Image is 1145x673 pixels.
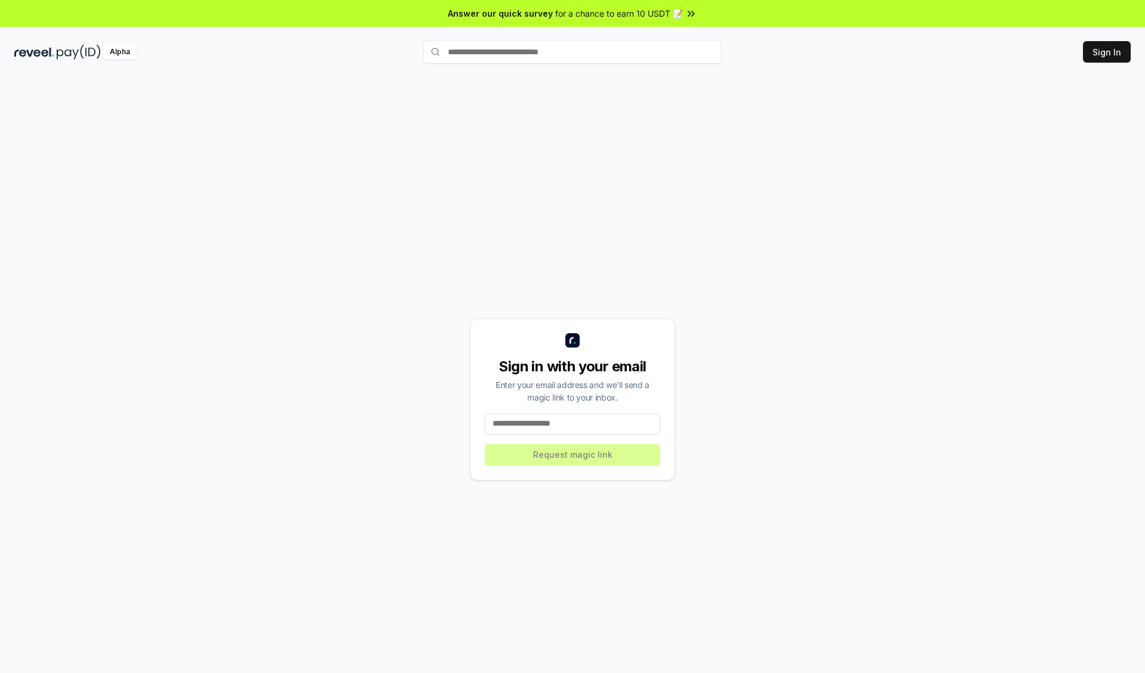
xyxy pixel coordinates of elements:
img: reveel_dark [14,45,54,60]
span: for a chance to earn 10 USDT 📝 [555,7,683,20]
div: Enter your email address and we’ll send a magic link to your inbox. [485,379,660,404]
img: logo_small [565,333,580,348]
img: pay_id [57,45,101,60]
div: Alpha [103,45,137,60]
button: Sign In [1083,41,1131,63]
div: Sign in with your email [485,357,660,376]
span: Answer our quick survey [448,7,553,20]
